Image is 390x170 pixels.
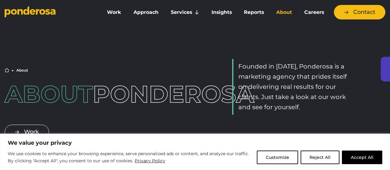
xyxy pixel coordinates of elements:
[257,151,298,164] button: Customize
[238,61,353,112] p: Founded in [DATE], Ponderosa is a marketing agency that prides itself on delivering real results ...
[342,151,382,164] button: Accept All
[102,6,126,19] a: Work
[5,6,93,19] a: Go to homepage
[334,5,385,19] a: Contact
[134,157,166,164] a: Privacy Policy
[8,139,382,147] p: We value your privacy
[5,125,49,139] a: Work
[301,151,339,164] button: Reject All
[12,68,14,72] li: ▶︎
[5,82,158,106] h1: Ponderosa
[5,80,93,108] span: About
[8,150,252,165] p: We use cookies to enhance your browsing experience, serve personalized ads or content, and analyz...
[299,6,329,19] a: Careers
[16,68,28,72] li: About
[207,6,237,19] a: Insights
[166,6,204,19] a: Services
[239,6,269,19] a: Reports
[271,6,297,19] a: About
[129,6,163,19] a: Approach
[5,68,9,73] a: Home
